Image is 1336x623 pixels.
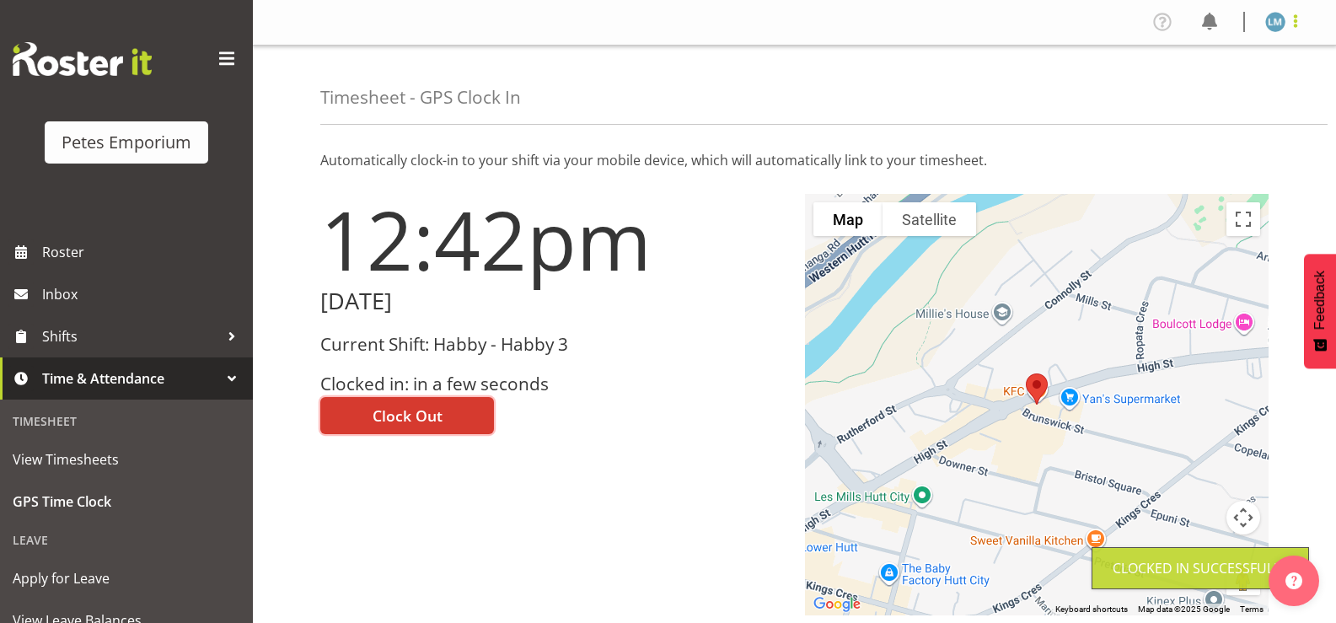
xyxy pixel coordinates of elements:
span: Feedback [1312,271,1328,330]
span: Map data ©2025 Google [1138,604,1230,614]
span: Inbox [42,282,244,307]
button: Toggle fullscreen view [1226,202,1260,236]
div: Timesheet [4,404,249,438]
a: Terms (opens in new tab) [1240,604,1264,614]
h3: Current Shift: Habby - Habby 3 [320,335,785,354]
span: Shifts [42,324,219,349]
a: Apply for Leave [4,557,249,599]
img: Google [809,593,865,615]
a: Open this area in Google Maps (opens a new window) [809,593,865,615]
button: Show street map [813,202,883,236]
div: Clocked in Successfully [1113,558,1288,578]
button: Keyboard shortcuts [1055,604,1128,615]
span: Time & Attendance [42,366,219,391]
span: Apply for Leave [13,566,240,591]
h3: Clocked in: in a few seconds [320,374,785,394]
button: Show satellite imagery [883,202,976,236]
h1: 12:42pm [320,194,785,285]
button: Clock Out [320,397,494,434]
button: Map camera controls [1226,501,1260,534]
span: GPS Time Clock [13,489,240,514]
span: Clock Out [373,405,443,427]
span: Roster [42,239,244,265]
button: Feedback - Show survey [1304,254,1336,368]
img: Rosterit website logo [13,42,152,76]
h4: Timesheet - GPS Clock In [320,88,521,107]
img: help-xxl-2.png [1285,572,1302,589]
h2: [DATE] [320,288,785,314]
img: lianne-morete5410.jpg [1265,12,1285,32]
span: View Timesheets [13,447,240,472]
div: Petes Emporium [62,130,191,155]
p: Automatically clock-in to your shift via your mobile device, which will automatically link to you... [320,150,1269,170]
a: View Timesheets [4,438,249,481]
div: Leave [4,523,249,557]
a: GPS Time Clock [4,481,249,523]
